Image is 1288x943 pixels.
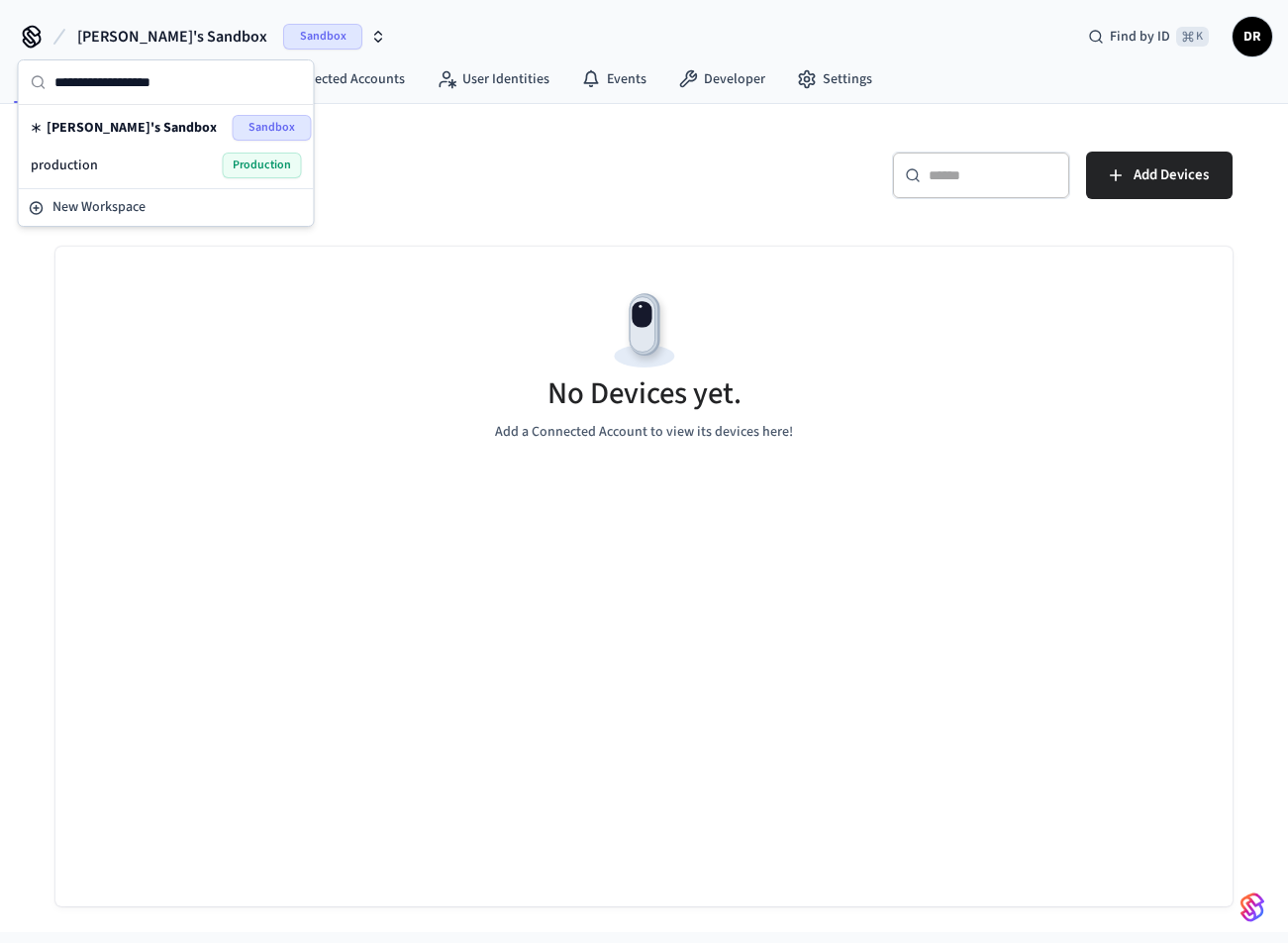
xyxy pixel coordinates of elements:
[1235,19,1270,54] span: DR
[1176,27,1209,47] span: ⌘ K
[495,422,793,443] p: Add a Connected Account to view its devices here!
[662,61,781,97] a: Developer
[547,373,742,414] h5: No Devices yet.
[55,152,633,192] h5: Devices
[421,61,565,97] a: User Identities
[47,118,217,138] span: [PERSON_NAME]'s Sandbox
[781,61,888,97] a: Settings
[77,25,267,49] span: [PERSON_NAME]'s Sandbox
[1134,162,1209,188] span: Add Devices
[1086,152,1233,199] button: Add Devices
[4,61,107,97] a: Devices
[1110,27,1170,47] span: Find by ID
[31,156,98,175] span: production
[223,153,302,178] span: Production
[283,24,362,50] span: Sandbox
[19,105,314,188] div: Suggestions
[1233,17,1272,56] button: DR
[52,197,146,218] span: New Workspace
[1240,891,1264,923] img: SeamLogoGradient.69752ec5.svg
[21,191,312,224] button: New Workspace
[1072,19,1225,54] div: Find by ID⌘ K
[233,115,312,141] span: Sandbox
[600,286,689,375] img: Devices Empty State
[242,61,421,97] a: Connected Accounts
[565,61,662,97] a: Events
